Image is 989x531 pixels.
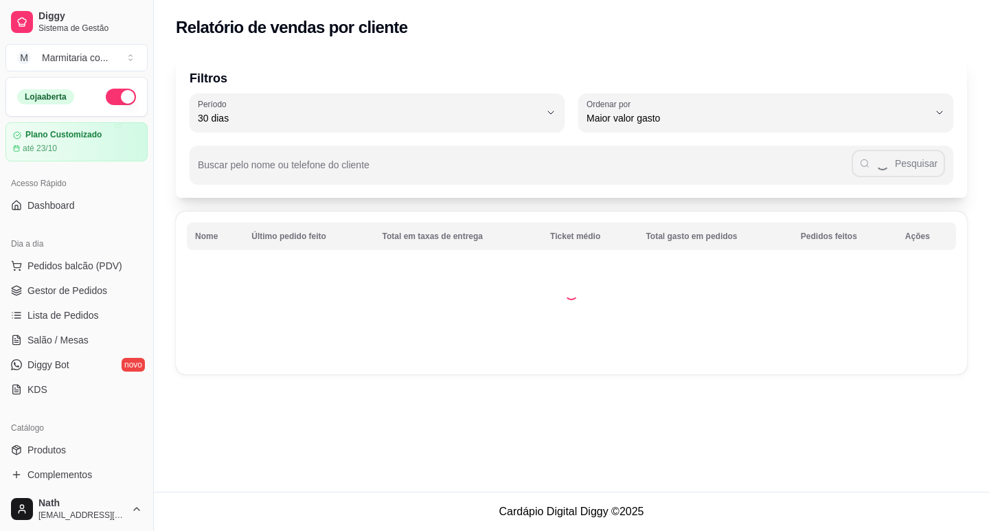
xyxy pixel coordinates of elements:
[25,130,102,140] article: Plano Customizado
[5,5,148,38] a: DiggySistema de Gestão
[106,89,136,105] button: Alterar Status
[198,98,231,110] label: Período
[5,172,148,194] div: Acesso Rápido
[5,304,148,326] a: Lista de Pedidos
[23,143,57,154] article: até 23/10
[190,93,565,132] button: Período30 dias
[38,497,126,510] span: Nath
[27,333,89,347] span: Salão / Mesas
[27,199,75,212] span: Dashboard
[190,69,953,88] p: Filtros
[587,111,929,125] span: Maior valor gasto
[5,329,148,351] a: Salão / Mesas
[5,417,148,439] div: Catálogo
[27,383,47,396] span: KDS
[5,493,148,526] button: Nath[EMAIL_ADDRESS][DOMAIN_NAME]
[154,492,989,531] footer: Cardápio Digital Diggy © 2025
[27,358,69,372] span: Diggy Bot
[17,51,31,65] span: M
[5,464,148,486] a: Complementos
[27,468,92,482] span: Complementos
[198,111,540,125] span: 30 dias
[17,89,74,104] div: Loja aberta
[5,354,148,376] a: Diggy Botnovo
[5,233,148,255] div: Dia a dia
[5,194,148,216] a: Dashboard
[5,379,148,400] a: KDS
[176,16,408,38] h2: Relatório de vendas por cliente
[5,122,148,161] a: Plano Customizadoaté 23/10
[27,284,107,297] span: Gestor de Pedidos
[27,259,122,273] span: Pedidos balcão (PDV)
[27,308,99,322] span: Lista de Pedidos
[27,443,66,457] span: Produtos
[5,44,148,71] button: Select a team
[587,98,635,110] label: Ordenar por
[198,163,852,177] input: Buscar pelo nome ou telefone do cliente
[565,286,578,300] div: Loading
[38,510,126,521] span: [EMAIL_ADDRESS][DOMAIN_NAME]
[42,51,108,65] div: Marmitaria co ...
[5,255,148,277] button: Pedidos balcão (PDV)
[5,280,148,302] a: Gestor de Pedidos
[578,93,953,132] button: Ordenar porMaior valor gasto
[5,439,148,461] a: Produtos
[38,23,142,34] span: Sistema de Gestão
[38,10,142,23] span: Diggy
